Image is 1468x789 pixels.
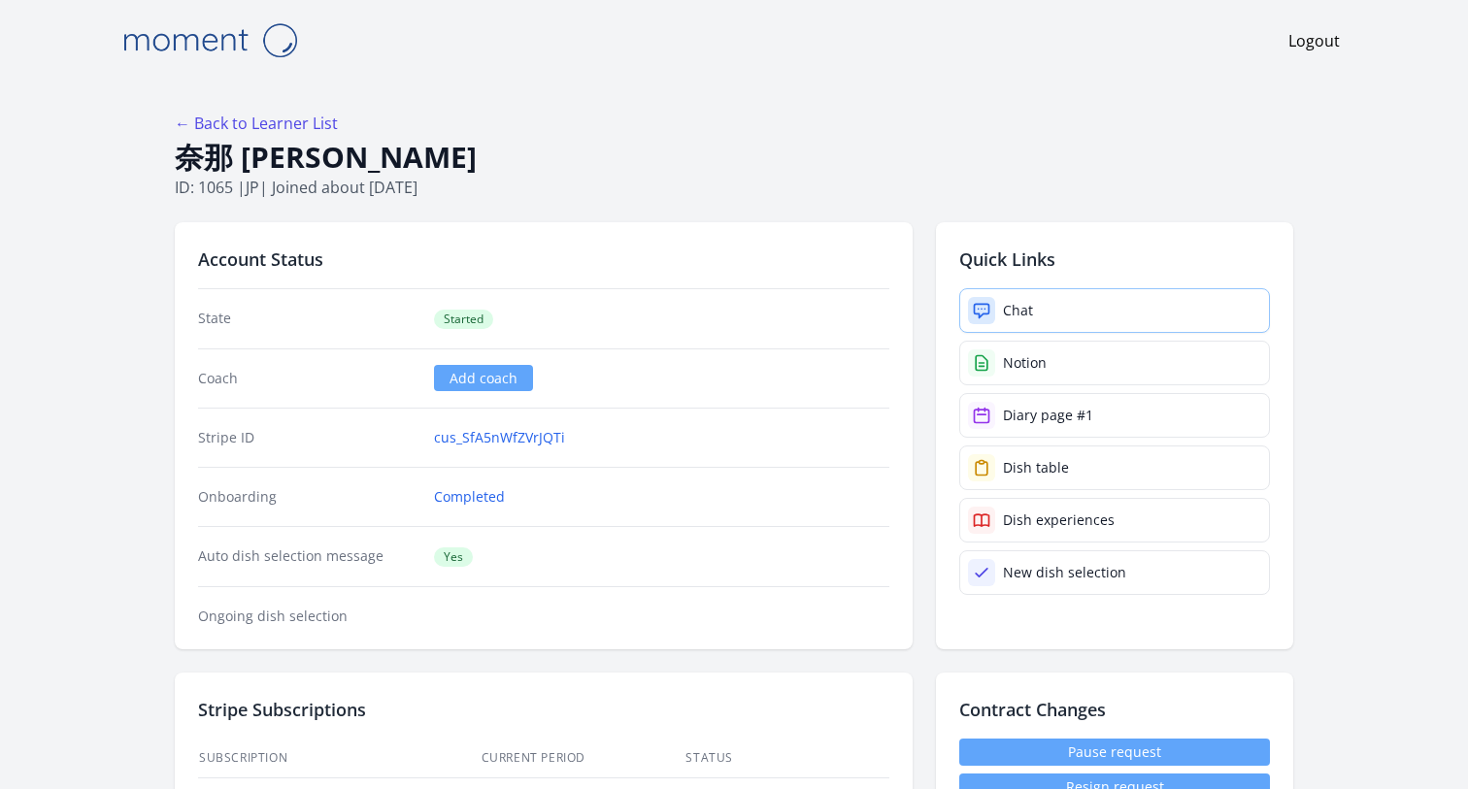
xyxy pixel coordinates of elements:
span: jp [246,177,259,198]
a: Completed [434,487,505,507]
div: Dish table [1003,458,1069,477]
a: Dish table [959,445,1270,490]
a: ← Back to Learner List [175,113,338,134]
h1: 奈那 [PERSON_NAME] [175,139,1293,176]
dt: Auto dish selection message [198,546,418,567]
h2: Quick Links [959,246,1270,273]
div: New dish selection [1003,563,1126,582]
div: Dish experiences [1003,510,1115,530]
th: Current Period [481,739,685,778]
dt: Stripe ID [198,428,418,447]
a: Notion [959,341,1270,385]
a: Pause request [959,739,1270,766]
dt: Onboarding [198,487,418,507]
a: New dish selection [959,550,1270,595]
img: Moment [113,16,307,65]
div: Chat [1003,301,1033,320]
a: Chat [959,288,1270,333]
div: Diary page #1 [1003,406,1093,425]
a: cus_SfA5nWfZVrJQTi [434,428,565,447]
h2: Stripe Subscriptions [198,696,889,723]
span: Yes [434,547,473,567]
dt: Ongoing dish selection [198,607,418,626]
dt: State [198,309,418,329]
h2: Account Status [198,246,889,273]
a: Add coach [434,365,533,391]
th: Status [684,739,889,778]
dt: Coach [198,369,418,388]
a: Logout [1288,29,1340,52]
span: Started [434,310,493,329]
th: Subscription [198,739,481,778]
p: ID: 1065 | | Joined about [DATE] [175,176,1293,199]
div: Notion [1003,353,1047,373]
a: Dish experiences [959,498,1270,542]
a: Diary page #1 [959,393,1270,438]
h2: Contract Changes [959,696,1270,723]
